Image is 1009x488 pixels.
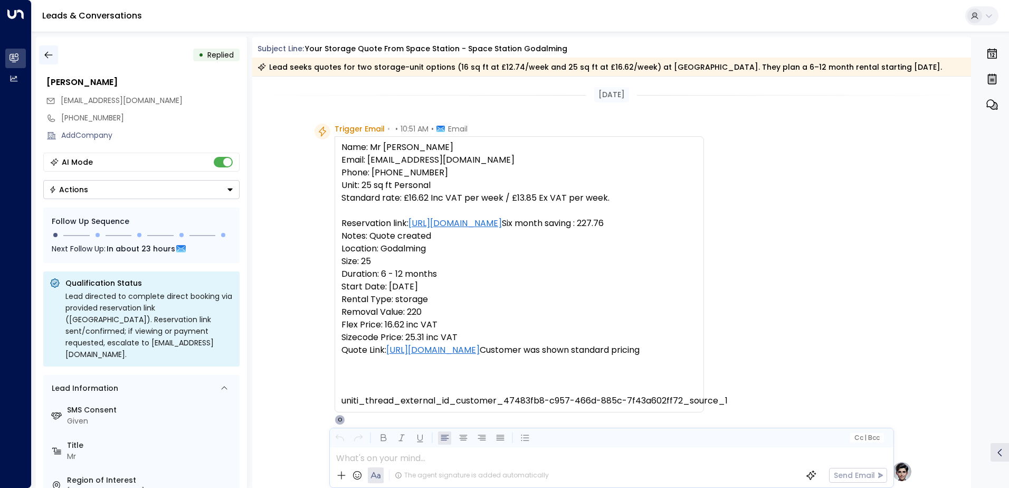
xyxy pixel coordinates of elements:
div: Mr [67,451,235,462]
button: Redo [351,431,365,445]
a: Leads & Conversations [42,10,142,22]
div: Button group with a nested menu [43,180,240,199]
span: Replied [207,50,234,60]
button: Undo [333,431,346,445]
span: Subject Line: [258,43,304,54]
div: AddCompany [61,130,240,141]
label: Region of Interest [67,475,235,486]
div: Given [67,416,235,427]
div: Lead seeks quotes for two storage-unit options (16 sq ft at £12.74/week and 25 sq ft at £16.62/we... [258,62,942,72]
span: Trigger Email [335,124,385,134]
div: The agent signature is added automatically [395,471,549,480]
span: sgtdtaylor2ts@gmail.com [61,95,183,106]
span: [EMAIL_ADDRESS][DOMAIN_NAME] [61,95,183,106]
div: • [198,45,204,64]
pre: Name: Mr [PERSON_NAME] Email: [EMAIL_ADDRESS][DOMAIN_NAME] Phone: [PHONE_NUMBER] Unit: 25 sq ft P... [341,141,697,407]
p: Qualification Status [65,278,233,288]
div: Lead directed to complete direct booking via provided reservation link ([GEOGRAPHIC_DATA]). Reser... [65,290,233,360]
span: 10:51 AM [401,124,429,134]
label: SMS Consent [67,405,235,416]
div: Next Follow Up: [52,243,231,255]
div: [PHONE_NUMBER] [61,112,240,124]
a: [URL][DOMAIN_NAME] [408,217,502,230]
div: Follow Up Sequence [52,216,231,227]
div: Actions [49,185,88,194]
div: AI Mode [62,157,93,167]
span: | [864,434,867,442]
label: Title [67,440,235,451]
span: • [431,124,434,134]
span: Cc Bcc [854,434,879,442]
div: [PERSON_NAME] [46,76,240,89]
a: [URL][DOMAIN_NAME] [386,344,480,356]
div: O [335,415,345,425]
div: Lead Information [48,383,118,394]
span: • [395,124,398,134]
button: Actions [43,180,240,199]
span: In about 23 hours [107,243,175,255]
span: • [387,124,390,134]
div: [DATE] [594,87,629,102]
button: Cc|Bcc [850,433,883,443]
img: profile-logo.png [891,461,912,482]
span: Email [448,124,468,134]
div: Your storage quote from Space Station - Space Station Godalming [305,43,567,54]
